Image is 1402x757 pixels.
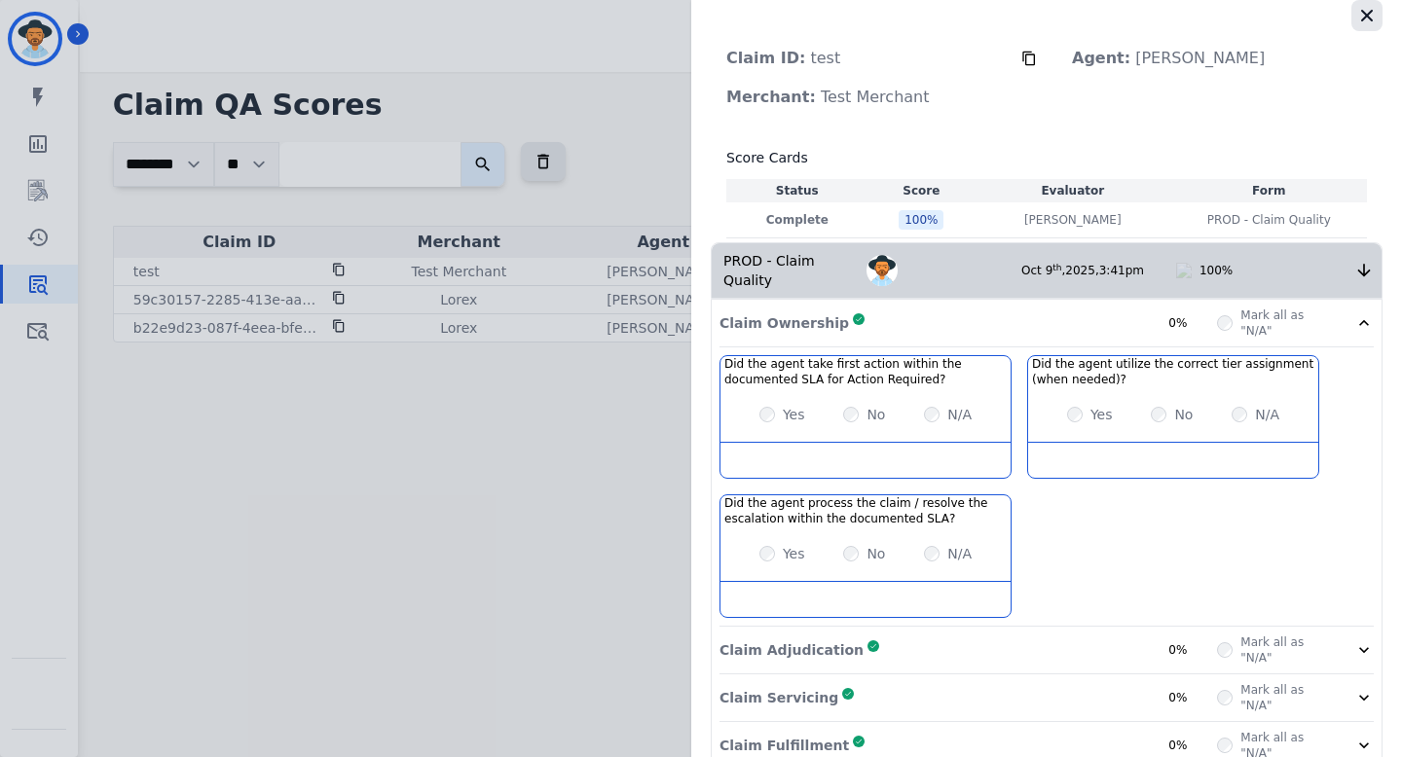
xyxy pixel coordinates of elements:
label: N/A [947,544,972,563]
label: Mark all as "N/A" [1240,634,1331,666]
div: 100% [1199,263,1354,278]
p: [PERSON_NAME] [1024,212,1122,228]
p: Claim Servicing [719,688,838,707]
h3: Score Cards [726,148,1367,167]
div: Oct 9 , 2025 , [1021,263,1176,278]
label: Yes [1090,405,1113,424]
img: Avatar [867,255,898,286]
p: Claim Adjudication [719,640,864,660]
label: N/A [947,405,972,424]
label: No [1174,405,1193,424]
img: qa-pdf.svg [1176,263,1196,278]
div: 0% [1168,315,1217,331]
h3: Did the agent utilize the correct tier assignment (when needed)? [1032,356,1314,387]
label: No [867,544,885,563]
h3: Did the agent take first action within the documented SLA for Action Required? [724,356,1007,387]
p: test [711,39,856,78]
label: No [867,405,885,424]
strong: Merchant: [726,88,816,106]
div: 100 % [899,210,943,230]
p: Claim Ownership [719,313,849,333]
label: Yes [783,544,805,563]
h3: Did the agent process the claim / resolve the escalation within the documented SLA? [724,495,1007,526]
p: Claim Fulfillment [719,736,849,755]
p: Complete [730,212,865,228]
label: Mark all as "N/A" [1240,307,1331,339]
strong: Claim ID: [726,49,805,67]
th: Evaluator [975,179,1170,202]
th: Status [726,179,868,202]
label: Mark all as "N/A" [1240,682,1331,713]
th: Score [868,179,975,202]
span: PROD - Claim Quality [1207,212,1331,228]
div: 0% [1168,738,1217,753]
div: PROD - Claim Quality [712,243,867,298]
label: Yes [783,405,805,424]
strong: Agent: [1072,49,1130,67]
div: 0% [1168,642,1217,658]
th: Form [1171,179,1367,202]
span: 3:41pm [1099,264,1144,277]
p: [PERSON_NAME] [1056,39,1280,78]
p: Test Merchant [711,78,945,117]
label: N/A [1255,405,1279,424]
div: 0% [1168,690,1217,705]
sup: th [1052,263,1061,272]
